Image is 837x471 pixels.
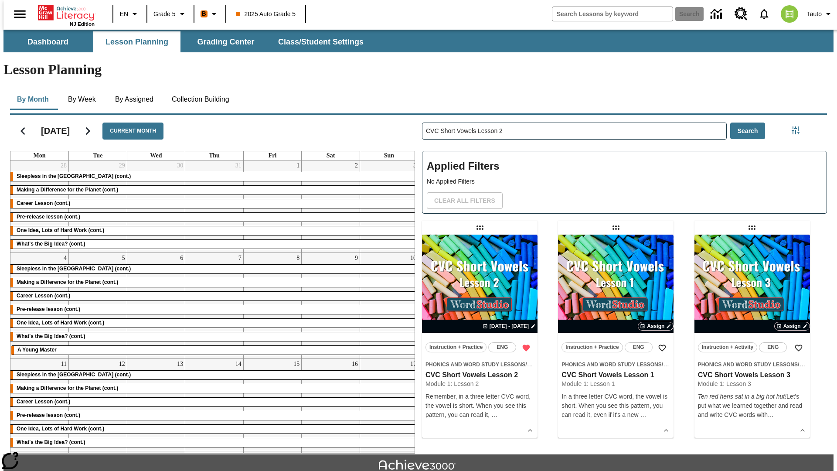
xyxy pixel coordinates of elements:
button: Filters Side menu [787,122,804,139]
button: Profile/Settings [803,6,837,22]
button: By Assigned [108,89,160,110]
span: Sleepless in the Animal Kingdom (cont.) [17,173,131,179]
button: Language: EN, Select a language [116,6,144,22]
span: What's the Big Idea? (cont.) [17,439,85,445]
a: Thursday [207,151,221,160]
span: Instruction + Activity [702,343,754,352]
a: August 18, 2025 [59,451,68,462]
a: July 28, 2025 [59,160,68,171]
div: Draggable lesson: CVC Short Vowels Lesson 3 [745,221,759,235]
a: August 23, 2025 [350,451,360,462]
span: … [640,411,646,418]
button: ENG [625,342,653,352]
div: Search [415,111,827,454]
span: Career Lesson (cont.) [17,293,70,299]
div: Pre-release lesson (cont.) [10,411,418,420]
a: Notifications [753,3,776,25]
a: August 3, 2025 [412,160,418,171]
div: One Idea, Lots of Hard Work (cont.) [10,226,418,235]
span: B [202,8,206,19]
a: Tuesday [91,151,104,160]
span: Making a Difference for the Planet (cont.) [17,187,118,193]
span: Pre-release lesson (cont.) [17,412,80,418]
span: One Idea, Lots of Hard Work (cont.) [17,426,104,432]
div: What's the Big Idea? (cont.) [10,438,418,447]
div: Making a Difference for the Planet (cont.) [10,278,418,287]
td: August 8, 2025 [243,253,302,358]
a: August 2, 2025 [353,160,360,171]
a: August 11, 2025 [59,359,68,369]
td: July 31, 2025 [185,160,244,253]
button: Aug 21 - Aug 21 Choose Dates [481,322,538,330]
span: Instruction + Practice [565,343,619,352]
a: August 8, 2025 [295,253,301,263]
a: Monday [32,151,48,160]
button: Show Details [796,424,809,437]
span: Topic: Phonics and Word Study Lessons/CVC Short Vowels [698,360,806,369]
a: August 15, 2025 [292,359,301,369]
div: lesson details [422,235,538,438]
button: Current Month [102,123,163,140]
span: / [798,361,805,368]
button: Show Details [660,424,673,437]
div: lesson details [694,235,810,438]
a: Data Center [705,2,729,26]
a: Friday [267,151,279,160]
span: 2025 Auto Grade 5 [236,10,296,19]
button: Grading Center [182,31,269,52]
div: Calendar [3,111,415,454]
a: August 4, 2025 [62,253,68,263]
a: August 19, 2025 [117,451,127,462]
h2: [DATE] [41,126,70,136]
a: August 10, 2025 [408,253,418,263]
span: Topic: Phonics and Word Study Lessons/CVC Short Vowels [561,360,670,369]
div: Draggable lesson: CVC Short Vowels Lesson 1 [609,221,623,235]
a: August 6, 2025 [178,253,185,263]
a: Saturday [325,151,337,160]
span: Making a Difference for the Planet (cont.) [17,279,118,285]
td: August 4, 2025 [10,253,69,358]
button: ENG [488,342,516,352]
div: Pre-release lesson (cont.) [10,305,418,314]
span: Sleepless in the Animal Kingdom (cont.) [17,266,131,272]
a: July 31, 2025 [234,160,243,171]
input: search field [552,7,673,21]
div: One Idea, Lots of Hard Work (cont.) [10,319,418,328]
span: NJ Edition [70,21,95,27]
span: … [768,411,774,418]
h1: Lesson Planning [3,61,834,78]
span: What's the Big Idea? (cont.) [17,241,85,247]
td: August 15, 2025 [243,358,302,451]
a: Resource Center, Will open in new tab [729,2,753,26]
span: [DATE] - [DATE] [490,322,529,330]
span: Topic: Phonics and Word Study Lessons/CVC Short Vowels [425,360,534,369]
div: Pre-release lesson (cont.) [10,213,418,222]
span: Grade 5 [153,10,176,19]
button: Add to Favorites [654,340,670,356]
button: Search [730,123,766,140]
span: h [764,411,768,418]
a: August 14, 2025 [234,359,243,369]
button: Select a new avatar [776,3,803,25]
span: / [525,361,533,368]
td: July 29, 2025 [69,160,127,253]
div: Making a Difference for the Planet (cont.) [10,186,418,195]
td: August 13, 2025 [127,358,185,451]
div: Making a Difference for the Planet (cont.) [10,384,418,393]
div: What's the Big Idea? (cont.) [10,240,418,249]
button: By Week [60,89,104,110]
td: August 14, 2025 [185,358,244,451]
button: Boost Class color is orange. Change class color [197,6,223,22]
div: What's the Big Idea? (cont.) [10,332,418,341]
h3: CVC Short Vowels Lesson 1 [561,371,670,380]
a: Home [38,4,95,21]
a: August 9, 2025 [353,253,360,263]
a: August 1, 2025 [295,160,301,171]
div: lesson details [558,235,674,438]
td: August 10, 2025 [360,253,418,358]
div: A Young Master [11,346,417,355]
td: July 30, 2025 [127,160,185,253]
span: Career Lesson (cont.) [17,399,70,405]
img: avatar image [781,5,798,23]
a: August 20, 2025 [175,451,185,462]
